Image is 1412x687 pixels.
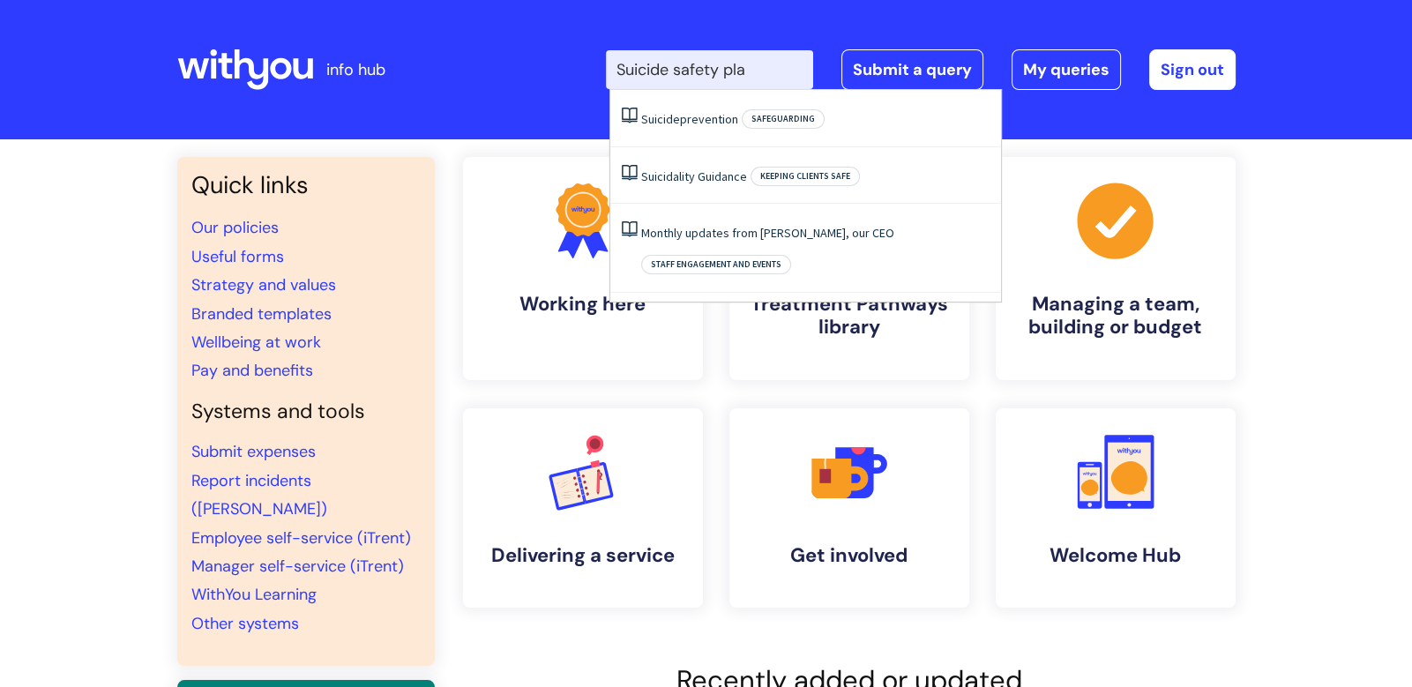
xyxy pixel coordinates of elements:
a: Delivering a service [463,408,703,608]
input: Search [606,50,813,89]
h4: Managing a team, building or budget [1010,293,1221,340]
a: Sign out [1149,49,1236,90]
a: Working here [463,157,703,380]
h4: Get involved [743,544,955,567]
a: Monthly updates from [PERSON_NAME], our CEO [641,225,894,241]
span: Safeguarding [742,109,825,129]
h4: Welcome Hub [1010,544,1221,567]
a: Other systems [191,613,299,634]
h4: Delivering a service [477,544,689,567]
a: Employee self-service (iTrent) [191,527,411,549]
a: Suicidality Guidance [641,168,747,184]
span: Keeping clients safe [751,167,860,186]
a: Pay and benefits [191,360,313,381]
h4: Working here [477,293,689,316]
p: info hub [326,56,385,84]
a: My queries [1012,49,1121,90]
a: WithYou Learning [191,584,317,605]
a: Managing a team, building or budget [996,157,1236,380]
a: Strategy and values [191,274,336,295]
h4: Systems and tools [191,400,421,424]
span: Staff engagement and events [641,255,791,274]
a: Suicideprevention [641,111,738,127]
a: Useful forms [191,246,284,267]
a: Wellbeing at work [191,332,321,353]
a: Manager self-service (iTrent) [191,556,404,577]
a: Our policies [191,217,279,238]
div: | - [606,49,1236,90]
h3: Quick links [191,171,421,199]
a: Submit a query [841,49,983,90]
a: Branded templates [191,303,332,325]
span: Suicide [641,111,680,127]
a: Get involved [729,408,969,608]
a: Submit expenses [191,441,316,462]
a: Welcome Hub [996,408,1236,608]
a: Report incidents ([PERSON_NAME]) [191,470,327,519]
h4: Treatment Pathways library [743,293,955,340]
